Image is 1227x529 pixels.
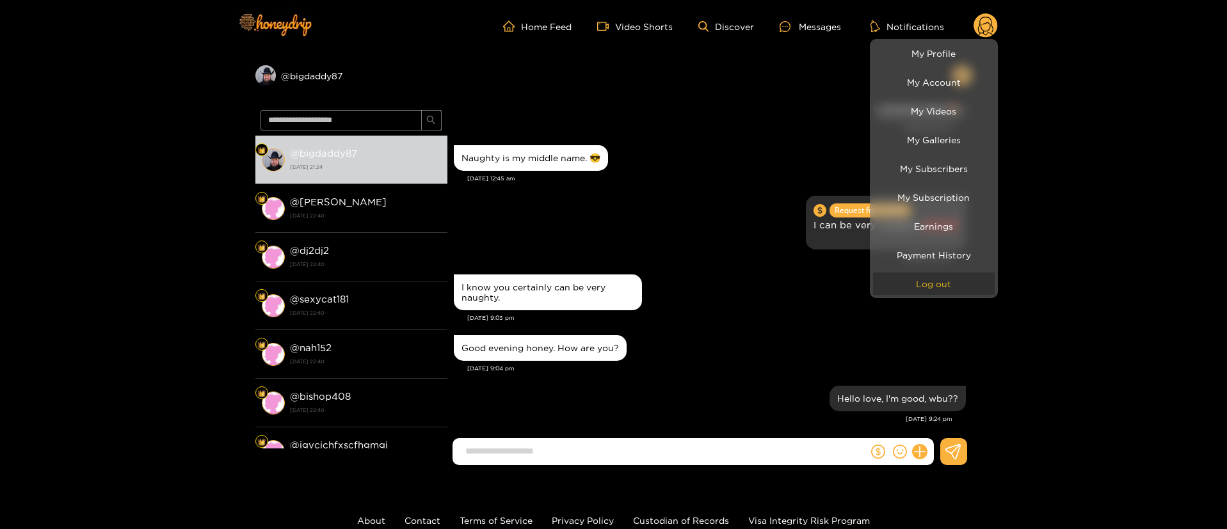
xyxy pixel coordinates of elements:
a: Earnings [873,215,995,237]
a: Payment History [873,244,995,266]
button: Log out [873,272,995,295]
a: My Profile [873,42,995,65]
a: My Account [873,71,995,93]
a: My Subscribers [873,157,995,180]
a: My Videos [873,100,995,122]
a: My Subscription [873,186,995,209]
a: My Galleries [873,129,995,151]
